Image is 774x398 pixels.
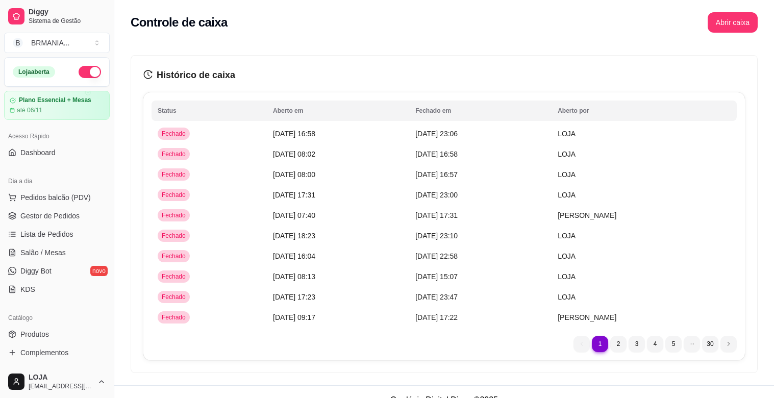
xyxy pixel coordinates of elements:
[568,331,742,357] nav: pagination navigation
[13,38,23,48] span: B
[4,369,110,394] button: LOJA[EMAIL_ADDRESS][DOMAIN_NAME]
[415,130,458,138] span: [DATE] 23:06
[29,8,106,17] span: Diggy
[152,101,267,121] th: Status
[684,336,700,352] li: dots element
[160,150,188,158] span: Fechado
[558,150,576,158] span: LOJA
[720,336,737,352] li: next page button
[31,38,69,48] div: BRMANIA ...
[4,173,110,189] div: Dia a dia
[131,14,228,31] h2: Controle de caixa
[558,232,576,240] span: LOJA
[708,12,758,33] button: Abrir caixa
[558,211,616,219] span: [PERSON_NAME]
[552,101,737,121] th: Aberto por
[4,4,110,29] a: DiggySistema de Gestão
[273,272,315,281] span: [DATE] 08:13
[610,336,627,352] li: pagination item 2
[558,313,616,321] span: [PERSON_NAME]
[702,336,718,352] li: pagination item 30
[4,128,110,144] div: Acesso Rápido
[273,252,315,260] span: [DATE] 16:04
[79,66,101,78] button: Alterar Status
[29,17,106,25] span: Sistema de Gestão
[4,344,110,361] a: Complementos
[160,211,188,219] span: Fechado
[415,170,458,179] span: [DATE] 16:57
[4,244,110,261] a: Salão / Mesas
[20,229,73,239] span: Lista de Pedidos
[273,191,315,199] span: [DATE] 17:31
[629,336,645,352] li: pagination item 3
[17,106,42,114] article: até 06/11
[4,33,110,53] button: Select a team
[4,263,110,279] a: Diggy Botnovo
[160,130,188,138] span: Fechado
[4,310,110,326] div: Catálogo
[4,91,110,120] a: Plano Essencial + Mesasaté 06/11
[592,336,608,352] li: pagination item 1 active
[415,150,458,158] span: [DATE] 16:58
[29,382,93,390] span: [EMAIL_ADDRESS][DOMAIN_NAME]
[160,252,188,260] span: Fechado
[160,272,188,281] span: Fechado
[160,313,188,321] span: Fechado
[4,144,110,161] a: Dashboard
[20,247,66,258] span: Salão / Mesas
[20,329,49,339] span: Produtos
[20,211,80,221] span: Gestor de Pedidos
[273,313,315,321] span: [DATE] 09:17
[665,336,682,352] li: pagination item 5
[20,266,52,276] span: Diggy Bot
[558,130,576,138] span: LOJA
[267,101,409,121] th: Aberto em
[273,211,315,219] span: [DATE] 07:40
[160,191,188,199] span: Fechado
[143,70,153,79] span: history
[409,101,552,121] th: Fechado em
[558,170,576,179] span: LOJA
[20,192,91,203] span: Pedidos balcão (PDV)
[160,170,188,179] span: Fechado
[558,293,576,301] span: LOJA
[4,208,110,224] a: Gestor de Pedidos
[160,232,188,240] span: Fechado
[415,232,458,240] span: [DATE] 23:10
[415,293,458,301] span: [DATE] 23:47
[4,189,110,206] button: Pedidos balcão (PDV)
[415,211,458,219] span: [DATE] 17:31
[647,336,663,352] li: pagination item 4
[4,281,110,297] a: KDS
[19,96,91,104] article: Plano Essencial + Mesas
[29,373,93,382] span: LOJA
[20,347,68,358] span: Complementos
[415,191,458,199] span: [DATE] 23:00
[4,326,110,342] a: Produtos
[4,226,110,242] a: Lista de Pedidos
[273,130,315,138] span: [DATE] 16:58
[160,293,188,301] span: Fechado
[415,252,458,260] span: [DATE] 22:58
[13,66,55,78] div: Loja aberta
[558,191,576,199] span: LOJA
[20,147,56,158] span: Dashboard
[273,150,315,158] span: [DATE] 08:02
[415,272,458,281] span: [DATE] 15:07
[415,313,458,321] span: [DATE] 17:22
[558,252,576,260] span: LOJA
[558,272,576,281] span: LOJA
[273,232,315,240] span: [DATE] 18:23
[20,284,35,294] span: KDS
[273,293,315,301] span: [DATE] 17:23
[143,68,745,82] h3: Histórico de caixa
[273,170,315,179] span: [DATE] 08:00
